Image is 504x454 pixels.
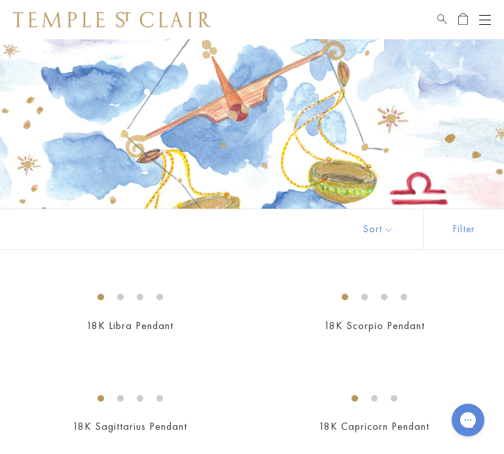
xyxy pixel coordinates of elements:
a: 18K Scorpio Pendant [324,319,425,332]
img: Temple St. Clair [13,12,211,27]
a: 18K Capricorn Pendant [319,419,429,433]
a: 18K Sagittarius Pendant [73,419,187,433]
iframe: Gorgias live chat messenger [445,399,491,441]
a: 18K Libra Pendant [86,319,173,332]
a: Open Shopping Bag [458,12,468,27]
button: Open navigation [479,12,491,27]
button: Show sort by [334,209,423,249]
a: Search [437,12,447,27]
button: Show filters [423,209,504,249]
